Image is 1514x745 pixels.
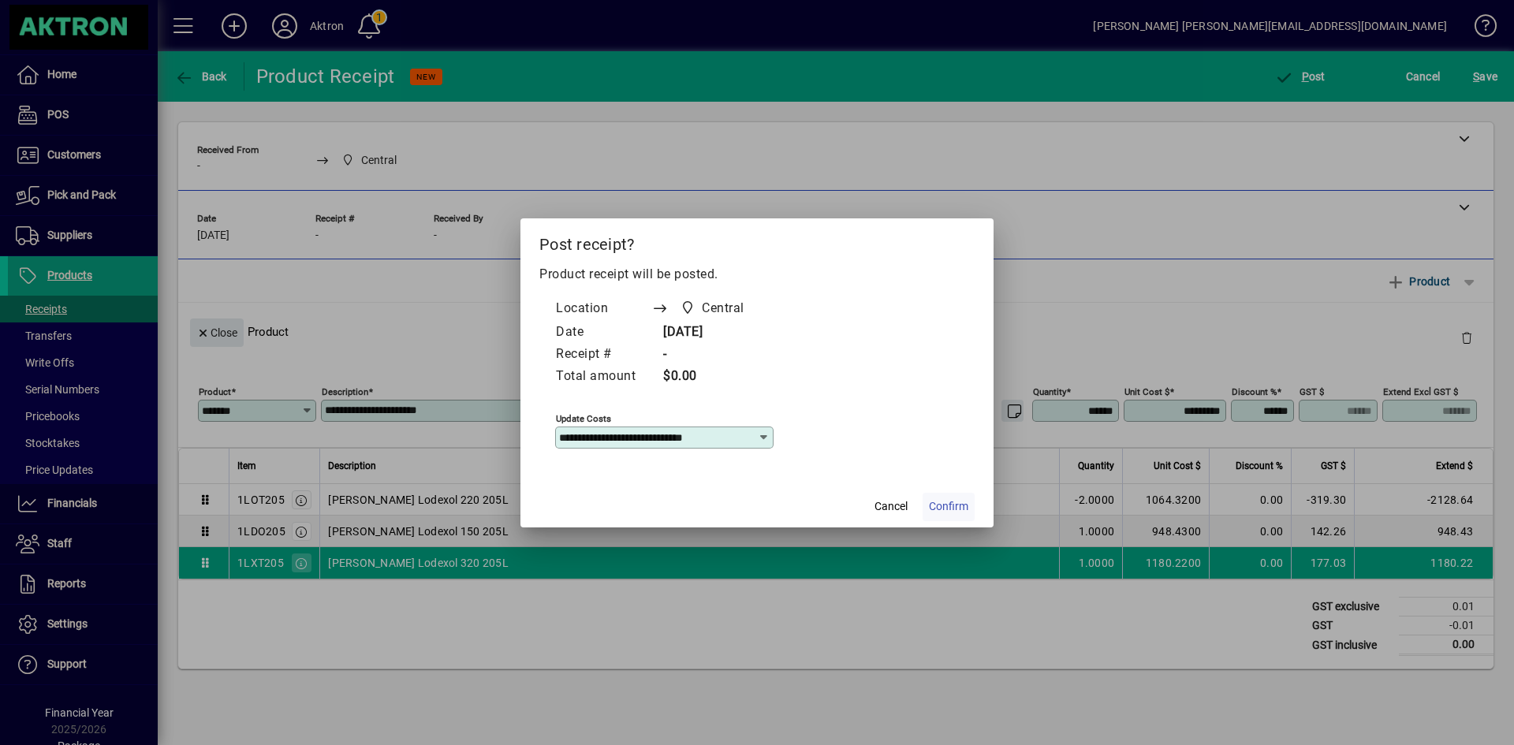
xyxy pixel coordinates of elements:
h2: Post receipt? [520,218,994,264]
span: Central [676,297,751,319]
td: $0.00 [651,366,774,388]
button: Cancel [866,493,916,521]
mat-label: Update costs [556,412,611,423]
span: Central [702,299,744,318]
td: Total amount [555,366,651,388]
td: [DATE] [651,322,774,344]
td: Date [555,322,651,344]
span: Cancel [874,498,908,515]
td: Location [555,296,651,322]
p: Product receipt will be posted. [539,265,975,284]
button: Confirm [923,493,975,521]
td: Receipt # [555,344,651,366]
td: - [651,344,774,366]
span: Confirm [929,498,968,515]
